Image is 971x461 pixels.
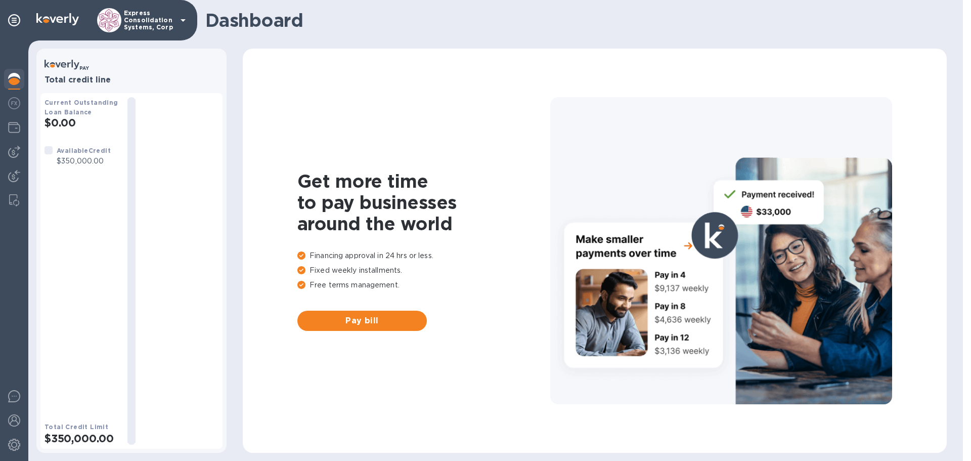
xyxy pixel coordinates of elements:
h1: Dashboard [205,10,942,31]
b: Available Credit [57,147,111,154]
img: Wallets [8,121,20,134]
span: Pay bill [305,315,419,327]
h2: $350,000.00 [45,432,119,445]
p: Fixed weekly installments. [297,265,550,276]
img: Logo [36,13,79,25]
p: Express Consolidation Systems, Corp [124,10,174,31]
img: Foreign exchange [8,97,20,109]
b: Total Credit Limit [45,423,108,431]
h3: Total credit line [45,75,218,85]
div: Pin categories [4,10,24,30]
button: Pay bill [297,311,427,331]
p: Free terms management. [297,280,550,290]
b: Current Outstanding Loan Balance [45,99,118,116]
h2: $0.00 [45,116,119,129]
p: Financing approval in 24 hrs or less. [297,250,550,261]
h1: Get more time to pay businesses around the world [297,171,550,234]
p: $350,000.00 [57,156,111,166]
